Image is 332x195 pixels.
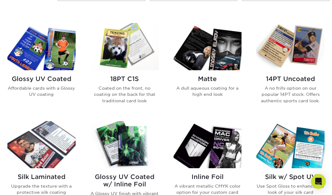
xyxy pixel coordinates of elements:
[256,23,325,70] img: 14PT Uncoated Trading Cards
[7,85,76,98] p: Affordable cards with a Glossy UV coating
[174,75,242,83] h2: Matte
[90,85,159,104] p: Coated on the front, no coating on the back for that traditional card look
[174,121,242,168] img: Inline Foil Trading Cards
[7,121,76,168] img: Silk Laminated Trading Cards
[7,23,76,70] img: Glossy UV Coated Trading Cards
[90,75,159,83] h2: 18PT C1S
[174,85,242,98] p: A dull aqueous coating for a high end look
[174,23,242,114] a: Matte Trading Cards Matte A dull aqueous coating for a high end look
[7,23,76,114] a: Glossy UV Coated Trading Cards Glossy UV Coated Affordable cards with a Glossy UV coating
[256,23,325,114] a: 14PT Uncoated Trading Cards 14PT Uncoated A no frills option on our popular 14PT stock. Offers au...
[256,75,325,83] h2: 14PT Uncoated
[7,75,76,83] h2: Glossy UV Coated
[256,85,325,104] p: A no frills option on our popular 14PT stock. Offers authentic sports card look.
[174,173,242,181] h2: Inline Foil
[90,173,159,188] h2: Glossy UV Coated w/ Inline Foil
[311,174,326,189] div: Open Intercom Messenger
[90,23,159,70] img: 18PT C1S Trading Cards
[90,121,159,168] img: Glossy UV Coated w/ Inline Foil Trading Cards
[7,173,76,181] h2: Silk Laminated
[256,173,325,181] h2: Silk w/ Spot UV
[174,23,242,70] img: Matte Trading Cards
[90,23,159,114] a: 18PT C1S Trading Cards 18PT C1S Coated on the front, no coating on the back for that traditional ...
[256,121,325,168] img: Silk w/ Spot UV Trading Cards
